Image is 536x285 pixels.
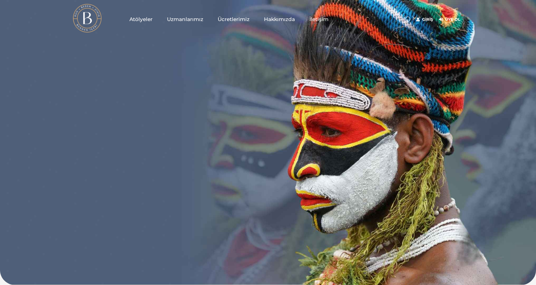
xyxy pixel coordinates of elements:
span: Atölyeler [129,16,153,23]
span: Uzmanlarımız [167,16,203,23]
span: Hakkımızda [264,16,295,23]
a: Uzmanlarımız [160,4,210,34]
img: light logo [73,4,101,32]
a: Üye Ol [439,16,460,23]
a: Atölyeler [122,4,160,34]
a: İletişim [302,4,336,34]
a: Ücretlerimiz [210,4,257,34]
span: İletişim [309,16,329,23]
a: HEMEN ÜYE OL! [122,209,177,227]
span: Ücretlerimiz [218,16,250,23]
a: Giriş [416,16,433,23]
a: Hakkımızda [257,4,302,34]
rs-layer: Binlerce Yıllık [PERSON_NAME]. Tek bir yerde, [118,97,277,160]
rs-layer: seni bekliyor [122,174,225,201]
